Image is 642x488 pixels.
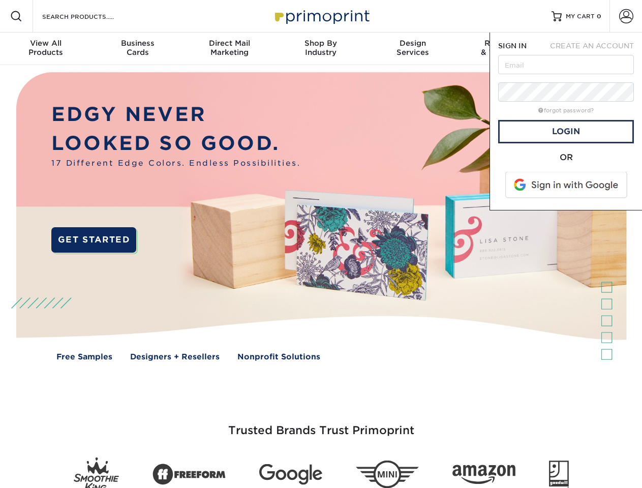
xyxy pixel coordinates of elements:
a: forgot password? [538,107,594,114]
a: Nonprofit Solutions [237,351,320,363]
p: LOOKED SO GOOD. [51,129,300,158]
div: & Templates [458,39,550,57]
span: CREATE AN ACCOUNT [550,42,634,50]
span: Business [91,39,183,48]
img: Primoprint [270,5,372,27]
span: Direct Mail [184,39,275,48]
div: Services [367,39,458,57]
span: 0 [597,13,601,20]
a: Resources& Templates [458,33,550,65]
p: EDGY NEVER [51,100,300,129]
img: Amazon [452,465,515,484]
span: Shop By [275,39,366,48]
img: Goodwill [549,461,569,488]
span: SIGN IN [498,42,527,50]
span: Design [367,39,458,48]
h3: Trusted Brands Trust Primoprint [24,400,619,449]
input: SEARCH PRODUCTS..... [41,10,140,22]
iframe: Google Customer Reviews [3,457,86,484]
a: Free Samples [56,351,112,363]
a: Direct MailMarketing [184,33,275,65]
div: OR [498,151,634,164]
img: Google [259,464,322,485]
a: DesignServices [367,33,458,65]
div: Cards [91,39,183,57]
a: BusinessCards [91,33,183,65]
div: Industry [275,39,366,57]
span: Resources [458,39,550,48]
div: Marketing [184,39,275,57]
span: MY CART [566,12,595,21]
a: Login [498,120,634,143]
a: GET STARTED [51,227,136,253]
input: Email [498,55,634,74]
a: Shop ByIndustry [275,33,366,65]
a: Designers + Resellers [130,351,220,363]
span: 17 Different Edge Colors. Endless Possibilities. [51,158,300,169]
